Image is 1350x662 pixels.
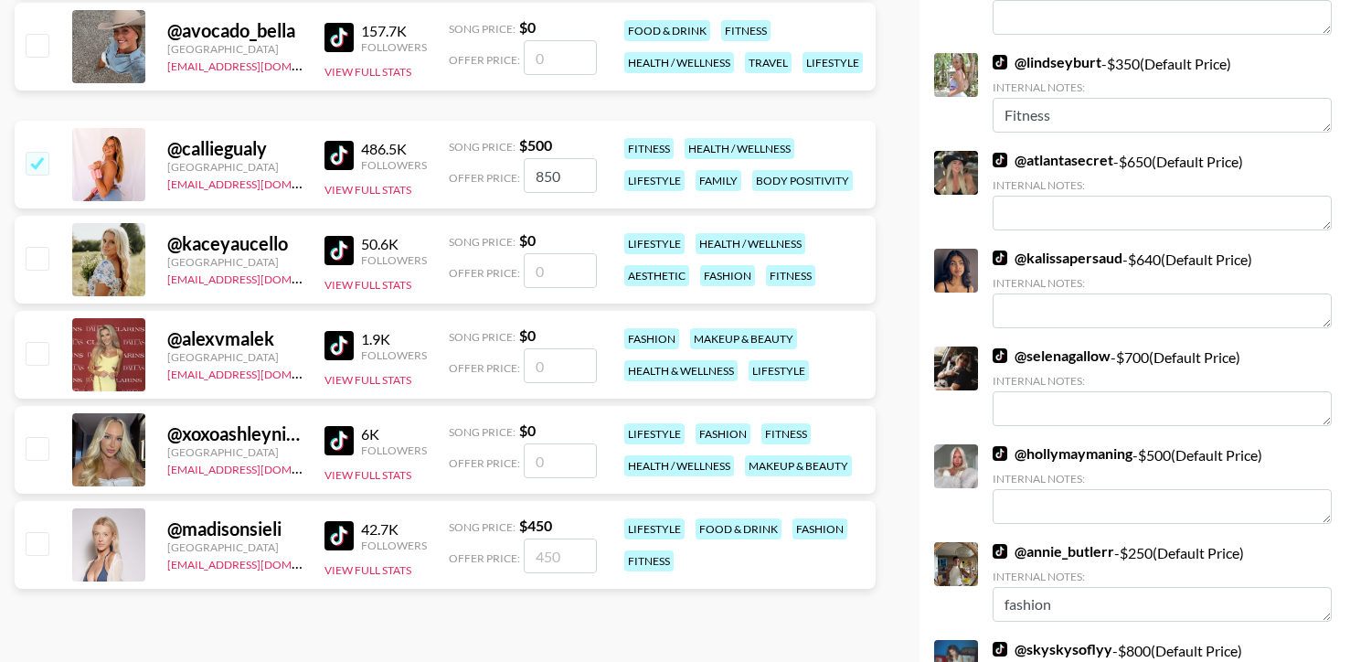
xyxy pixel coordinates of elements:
[993,587,1332,622] textarea: fashion
[524,348,597,383] input: 0
[167,255,303,269] div: [GEOGRAPHIC_DATA]
[624,423,685,444] div: lifestyle
[167,445,303,459] div: [GEOGRAPHIC_DATA]
[449,266,520,280] span: Offer Price:
[993,444,1332,524] div: - $ 500 (Default Price)
[624,233,685,254] div: lifestyle
[993,80,1332,94] div: Internal Notes:
[519,422,536,439] strong: $ 0
[993,276,1332,290] div: Internal Notes:
[519,231,536,249] strong: $ 0
[361,158,427,172] div: Followers
[324,563,411,577] button: View Full Stats
[449,235,516,249] span: Song Price:
[167,174,351,191] a: [EMAIL_ADDRESS][DOMAIN_NAME]
[449,456,520,470] span: Offer Price:
[449,425,516,439] span: Song Price:
[624,265,689,286] div: aesthetic
[324,23,354,52] img: TikTok
[167,327,303,350] div: @ alexvmalek
[324,65,411,79] button: View Full Stats
[624,138,674,159] div: fitness
[167,540,303,554] div: [GEOGRAPHIC_DATA]
[167,422,303,445] div: @ xoxoashleynicole
[361,253,427,267] div: Followers
[993,153,1007,167] img: TikTok
[324,468,411,482] button: View Full Stats
[624,550,674,571] div: fitness
[624,455,734,476] div: health / wellness
[167,269,351,286] a: [EMAIL_ADDRESS][DOMAIN_NAME]
[700,265,755,286] div: fashion
[519,18,536,36] strong: $ 0
[721,20,771,41] div: fitness
[690,328,797,349] div: makeup & beauty
[449,53,520,67] span: Offer Price:
[324,278,411,292] button: View Full Stats
[324,521,354,550] img: TikTok
[519,517,552,534] strong: $ 450
[324,183,411,197] button: View Full Stats
[696,170,741,191] div: family
[993,151,1332,230] div: - $ 650 (Default Price)
[167,518,303,540] div: @ madisonsieli
[449,520,516,534] span: Song Price:
[167,364,351,381] a: [EMAIL_ADDRESS][DOMAIN_NAME]
[524,158,597,193] input: 500
[167,42,303,56] div: [GEOGRAPHIC_DATA]
[745,455,852,476] div: makeup & beauty
[167,19,303,42] div: @ avocado_bella
[449,330,516,344] span: Song Price:
[766,265,815,286] div: fitness
[993,251,1007,265] img: TikTok
[993,374,1332,388] div: Internal Notes:
[624,170,685,191] div: lifestyle
[524,40,597,75] input: 0
[993,249,1122,267] a: @kalissapersaud
[449,140,516,154] span: Song Price:
[167,160,303,174] div: [GEOGRAPHIC_DATA]
[993,53,1101,71] a: @lindseyburt
[624,360,738,381] div: health & wellness
[449,551,520,565] span: Offer Price:
[993,151,1113,169] a: @atlantasecret
[993,444,1132,463] a: @hollymaymaning
[524,539,597,573] input: 450
[624,20,710,41] div: food & drink
[993,178,1332,192] div: Internal Notes:
[624,52,734,73] div: health / wellness
[993,347,1111,365] a: @selenagallow
[993,542,1114,561] a: @annie_butlerr
[524,253,597,288] input: 0
[449,361,520,375] span: Offer Price:
[361,22,427,40] div: 157.7K
[361,330,427,348] div: 1.9K
[685,138,794,159] div: health / wellness
[324,426,354,455] img: TikTok
[993,472,1332,486] div: Internal Notes:
[696,423,750,444] div: fashion
[993,53,1332,133] div: - $ 350 (Default Price)
[167,554,351,571] a: [EMAIL_ADDRESS][DOMAIN_NAME]
[993,640,1112,658] a: @skyskysoflyy
[361,425,427,443] div: 6K
[324,373,411,387] button: View Full Stats
[993,642,1007,657] img: TikTok
[519,326,536,344] strong: $ 0
[524,443,597,478] input: 0
[324,236,354,265] img: TikTok
[167,56,351,73] a: [EMAIL_ADDRESS][DOMAIN_NAME]
[361,348,427,362] div: Followers
[761,423,811,444] div: fitness
[993,570,1332,583] div: Internal Notes:
[993,347,1332,426] div: - $ 700 (Default Price)
[993,55,1007,69] img: TikTok
[324,331,354,360] img: TikTok
[449,171,520,185] span: Offer Price:
[324,141,354,170] img: TikTok
[745,52,792,73] div: travel
[993,348,1007,363] img: TikTok
[167,232,303,255] div: @ kaceyaucello
[749,360,809,381] div: lifestyle
[361,40,427,54] div: Followers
